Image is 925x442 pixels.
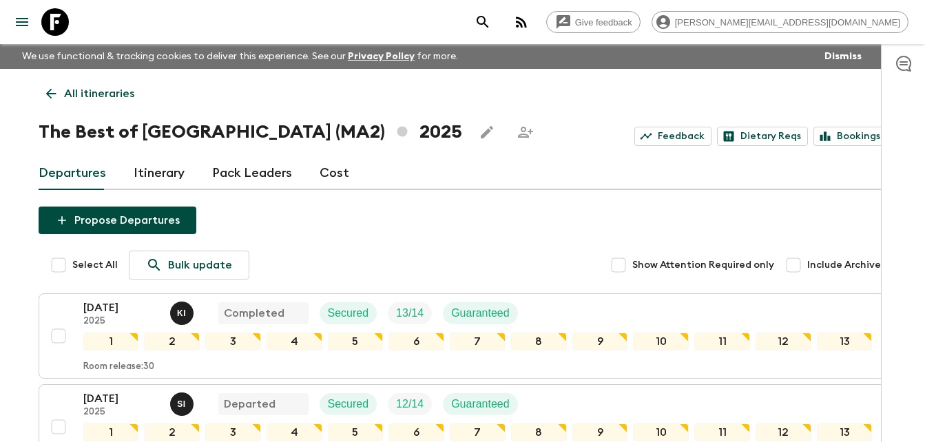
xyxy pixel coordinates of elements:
p: Guaranteed [451,396,510,412]
div: 2 [144,423,200,441]
p: Bulk update [168,257,232,273]
span: Give feedback [568,17,640,28]
a: Bulk update [129,251,249,280]
div: 5 [328,423,384,441]
p: [DATE] [83,299,159,316]
p: 12 / 14 [396,396,424,412]
div: 8 [511,423,567,441]
div: 4 [267,333,322,350]
a: Dietary Reqs [717,127,808,146]
p: Guaranteed [451,305,510,322]
div: 13 [817,423,873,441]
div: Trip Fill [388,302,432,324]
div: 7 [450,423,506,441]
div: 9 [572,333,628,350]
div: 13 [817,333,873,350]
a: Itinerary [134,157,185,190]
a: Privacy Policy [348,52,415,61]
p: Room release: 30 [83,361,154,372]
div: Secured [320,302,377,324]
div: 10 [633,333,689,350]
div: 11 [694,333,750,350]
div: 1 [83,423,139,441]
div: 10 [633,423,689,441]
p: 2025 [83,407,159,418]
div: 2 [144,333,200,350]
p: Departed [224,396,276,412]
a: Cost [320,157,349,190]
p: [DATE] [83,390,159,407]
div: 4 [267,423,322,441]
span: Show Attention Required only [632,258,774,272]
a: Give feedback [546,11,641,33]
button: search adventures [469,8,497,36]
p: 2025 [83,316,159,327]
span: Include Archived [807,258,887,272]
div: Secured [320,393,377,415]
div: 9 [572,423,628,441]
p: All itineraries [64,85,134,102]
button: Edit this itinerary [473,118,501,146]
button: [DATE]2025Khaled IngriouiCompletedSecuredTrip FillGuaranteed12345678910111213Room release:30 [39,293,887,379]
div: 5 [328,333,384,350]
a: Bookings [813,127,887,146]
p: Secured [328,305,369,322]
button: menu [8,8,36,36]
button: Propose Departures [39,207,196,234]
div: 3 [205,333,261,350]
span: Select All [72,258,118,272]
a: Departures [39,157,106,190]
div: 12 [756,423,811,441]
h1: The Best of [GEOGRAPHIC_DATA] (MA2) 2025 [39,118,462,146]
div: 8 [511,333,567,350]
div: Trip Fill [388,393,432,415]
div: [PERSON_NAME][EMAIL_ADDRESS][DOMAIN_NAME] [652,11,908,33]
div: 1 [83,333,139,350]
p: Completed [224,305,284,322]
div: 3 [205,423,261,441]
a: All itineraries [39,80,142,107]
div: 6 [388,333,444,350]
div: 11 [694,423,750,441]
a: Pack Leaders [212,157,292,190]
span: Khaled Ingrioui [170,306,196,317]
span: [PERSON_NAME][EMAIL_ADDRESS][DOMAIN_NAME] [667,17,908,28]
div: 6 [388,423,444,441]
p: 13 / 14 [396,305,424,322]
p: We use functional & tracking cookies to deliver this experience. See our for more. [17,44,464,69]
div: 12 [756,333,811,350]
p: Secured [328,396,369,412]
span: Said Isouktan [170,397,196,408]
div: 7 [450,333,506,350]
a: Feedback [634,127,711,146]
span: Share this itinerary [512,118,539,146]
button: Dismiss [821,47,865,66]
